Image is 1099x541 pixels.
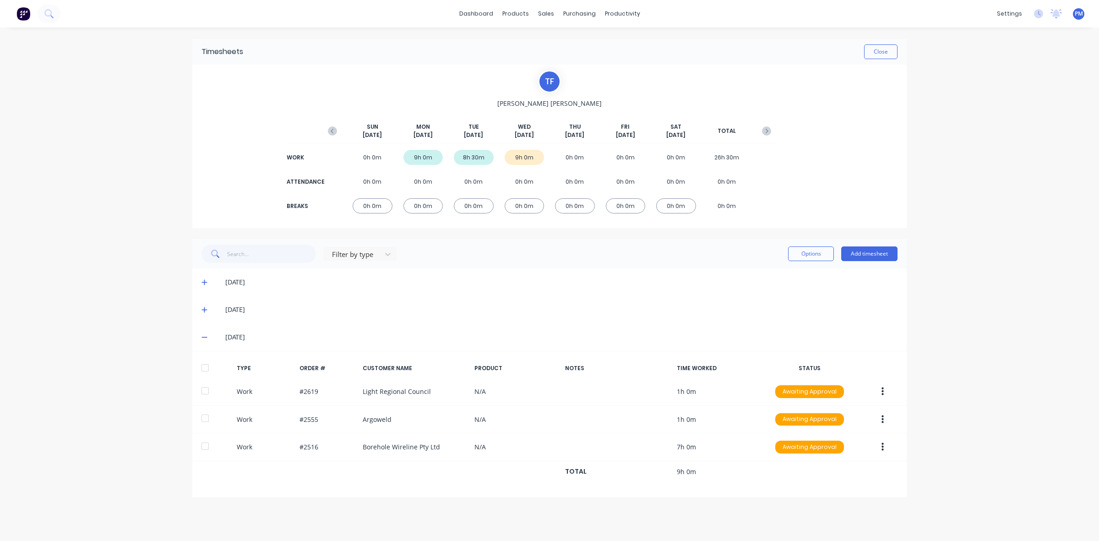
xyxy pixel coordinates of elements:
[16,7,30,21] img: Factory
[606,198,646,213] div: 0h 0m
[565,364,669,372] div: NOTES
[677,364,760,372] div: TIME WORKED
[656,150,696,165] div: 0h 0m
[666,131,686,139] span: [DATE]
[505,150,544,165] div: 9h 0m
[416,123,430,131] span: MON
[474,364,558,372] div: PRODUCT
[367,123,378,131] span: SUN
[621,123,630,131] span: FRI
[454,174,494,189] div: 0h 0m
[1075,10,1083,18] span: PM
[768,364,851,372] div: STATUS
[616,131,635,139] span: [DATE]
[505,174,544,189] div: 0h 0m
[600,7,645,21] div: productivity
[569,123,581,131] span: THU
[353,150,392,165] div: 0h 0m
[363,131,382,139] span: [DATE]
[363,364,467,372] div: CUSTOMER NAME
[555,150,595,165] div: 0h 0m
[788,246,834,261] button: Options
[656,174,696,189] div: 0h 0m
[227,245,316,263] input: Search...
[454,198,494,213] div: 0h 0m
[497,98,602,108] span: [PERSON_NAME] [PERSON_NAME]
[538,70,561,93] div: T F
[555,198,595,213] div: 0h 0m
[606,150,646,165] div: 0h 0m
[841,246,898,261] button: Add timesheet
[287,178,323,186] div: ATTENDANCE
[403,174,443,189] div: 0h 0m
[670,123,681,131] span: SAT
[656,198,696,213] div: 0h 0m
[559,7,600,21] div: purchasing
[225,332,898,342] div: [DATE]
[464,131,483,139] span: [DATE]
[353,174,392,189] div: 0h 0m
[518,123,531,131] span: WED
[225,277,898,287] div: [DATE]
[454,150,494,165] div: 8h 30m
[287,153,323,162] div: WORK
[864,44,898,59] button: Close
[533,7,559,21] div: sales
[237,364,293,372] div: TYPE
[498,7,533,21] div: products
[707,198,747,213] div: 0h 0m
[403,198,443,213] div: 0h 0m
[299,364,355,372] div: ORDER #
[287,202,323,210] div: BREAKS
[606,174,646,189] div: 0h 0m
[775,413,844,426] div: Awaiting Approval
[505,198,544,213] div: 0h 0m
[455,7,498,21] a: dashboard
[225,305,898,315] div: [DATE]
[775,385,844,398] div: Awaiting Approval
[707,150,747,165] div: 26h 30m
[555,174,595,189] div: 0h 0m
[201,46,243,57] div: Timesheets
[992,7,1027,21] div: settings
[515,131,534,139] span: [DATE]
[468,123,479,131] span: TUE
[353,198,392,213] div: 0h 0m
[718,127,736,135] span: TOTAL
[413,131,433,139] span: [DATE]
[565,131,584,139] span: [DATE]
[707,174,747,189] div: 0h 0m
[775,441,844,454] div: Awaiting Approval
[403,150,443,165] div: 9h 0m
